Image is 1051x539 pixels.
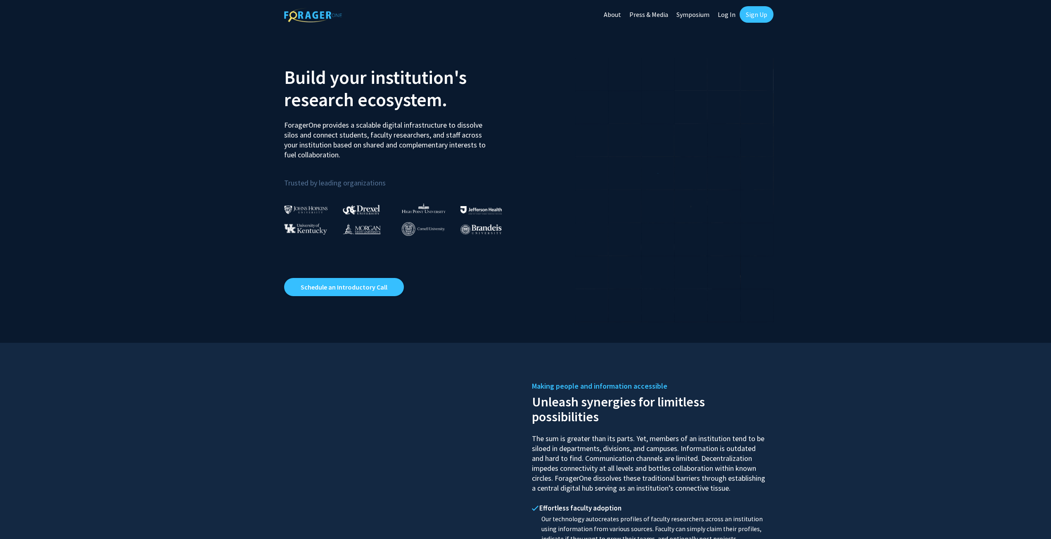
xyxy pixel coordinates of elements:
[532,504,767,512] h4: Effortless faculty adoption
[532,426,767,493] p: The sum is greater than its parts. Yet, members of an institution tend to be siloed in department...
[284,166,520,189] p: Trusted by leading organizations
[284,205,328,214] img: Johns Hopkins University
[402,203,446,213] img: High Point University
[284,8,342,22] img: ForagerOne Logo
[532,380,767,392] h5: Making people and information accessible
[343,223,381,234] img: Morgan State University
[284,66,520,111] h2: Build your institution's research ecosystem.
[532,392,767,424] h2: Unleash synergies for limitless possibilities
[343,205,380,214] img: Drexel University
[460,224,502,235] img: Brandeis University
[460,206,502,214] img: Thomas Jefferson University
[284,114,491,160] p: ForagerOne provides a scalable digital infrastructure to dissolve silos and connect students, fac...
[284,223,327,235] img: University of Kentucky
[402,222,445,236] img: Cornell University
[740,6,773,23] a: Sign Up
[284,278,404,296] a: Opens in a new tab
